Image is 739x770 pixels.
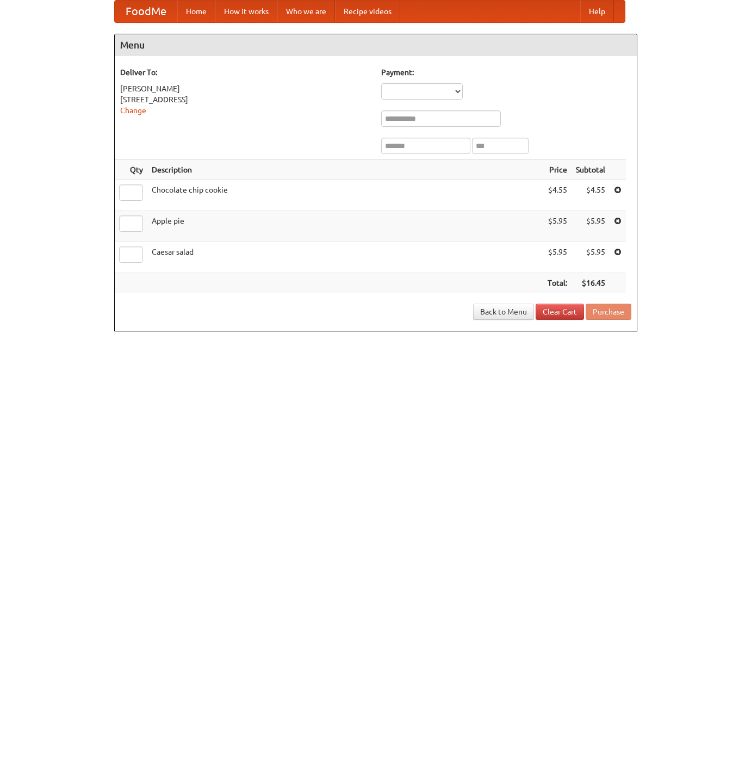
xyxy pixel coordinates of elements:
[572,160,610,180] th: Subtotal
[115,160,147,180] th: Qty
[120,83,370,94] div: [PERSON_NAME]
[543,160,572,180] th: Price
[543,211,572,242] td: $5.95
[115,34,637,56] h4: Menu
[543,180,572,211] td: $4.55
[381,67,631,78] h5: Payment:
[335,1,400,22] a: Recipe videos
[177,1,215,22] a: Home
[120,67,370,78] h5: Deliver To:
[572,242,610,273] td: $5.95
[120,106,146,115] a: Change
[147,160,543,180] th: Description
[120,94,370,105] div: [STREET_ADDRESS]
[543,273,572,293] th: Total:
[586,304,631,320] button: Purchase
[543,242,572,273] td: $5.95
[572,180,610,211] td: $4.55
[147,242,543,273] td: Caesar salad
[572,211,610,242] td: $5.95
[147,211,543,242] td: Apple pie
[572,273,610,293] th: $16.45
[580,1,614,22] a: Help
[215,1,277,22] a: How it works
[147,180,543,211] td: Chocolate chip cookie
[536,304,584,320] a: Clear Cart
[277,1,335,22] a: Who we are
[473,304,534,320] a: Back to Menu
[115,1,177,22] a: FoodMe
